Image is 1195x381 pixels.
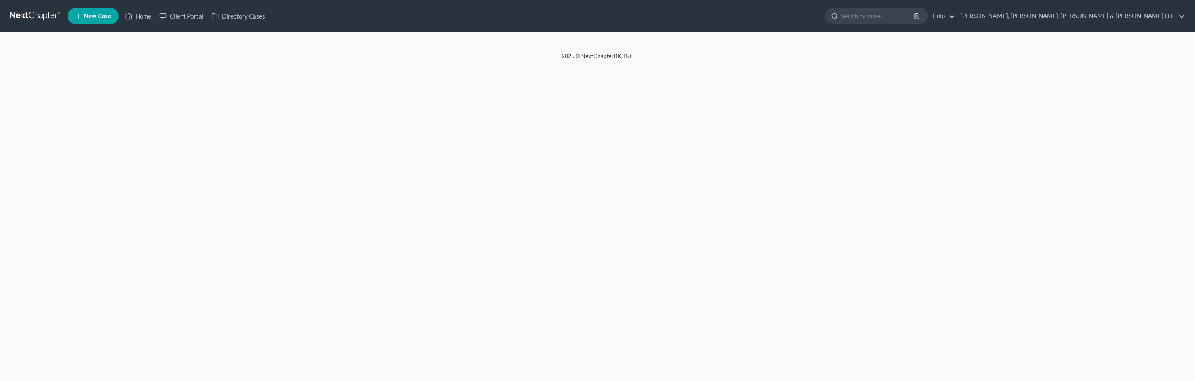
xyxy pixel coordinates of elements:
[155,9,208,23] a: Client Portal
[84,13,111,19] span: New Case
[208,9,269,23] a: Directory Cases
[368,52,827,66] div: 2025 © NextChapterBK, INC
[928,9,955,23] a: Help
[841,8,915,23] input: Search by name...
[121,9,155,23] a: Home
[956,9,1185,23] a: [PERSON_NAME], [PERSON_NAME], [PERSON_NAME] & [PERSON_NAME] LLP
